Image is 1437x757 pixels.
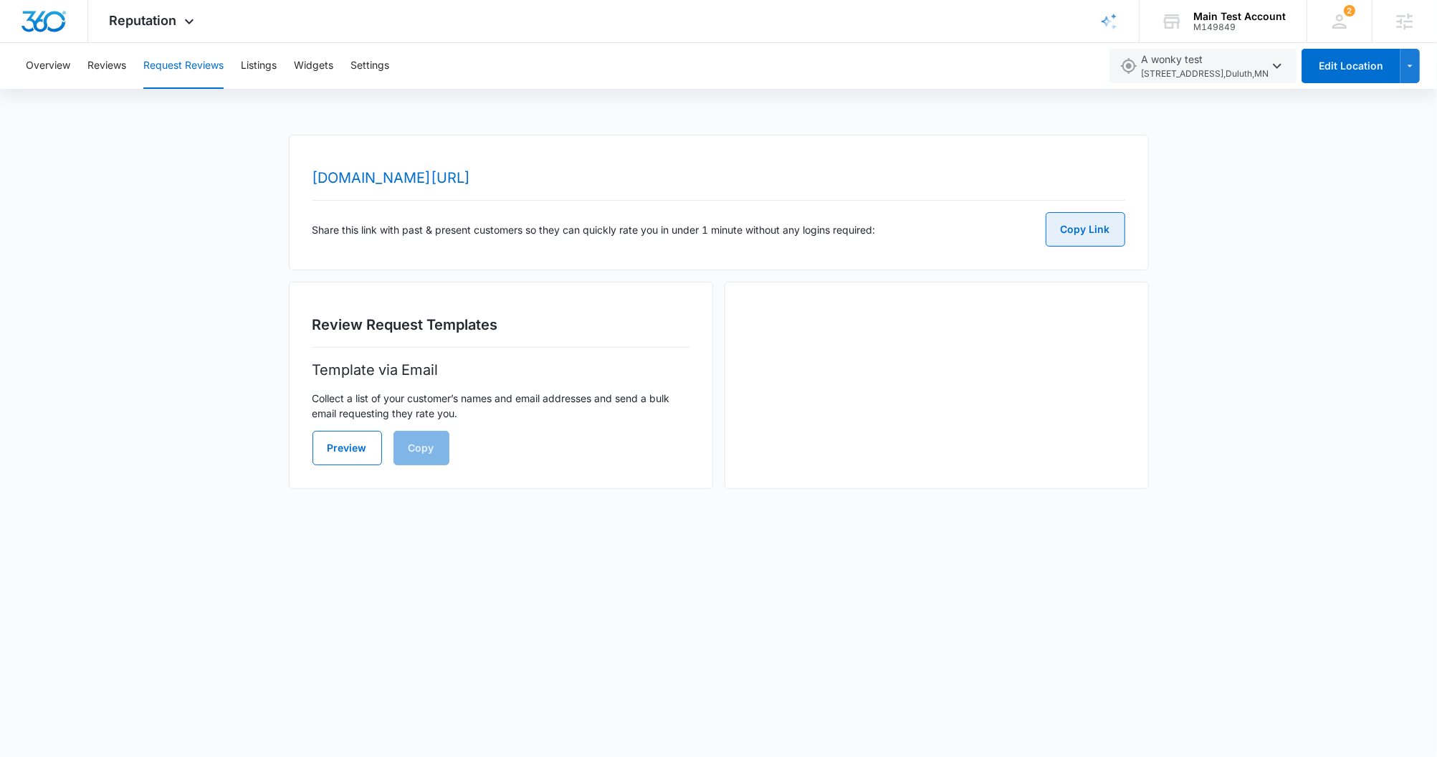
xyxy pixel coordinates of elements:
[350,43,389,89] button: Settings
[312,431,382,465] button: Preview
[87,43,126,89] button: Reviews
[312,212,1125,247] div: Share this link with past & present customers so they can quickly rate you in under 1 minute with...
[1141,52,1269,81] span: A wonky test
[110,13,177,28] span: Reputation
[1344,5,1355,16] span: 2
[312,359,689,381] p: Template via Email
[26,43,70,89] button: Overview
[312,391,689,421] p: Collect a list of your customer’s names and email addresses and send a bulk email requesting they...
[312,169,471,186] a: [DOMAIN_NAME][URL]
[1302,49,1400,83] button: Edit Location
[312,314,689,335] h2: Review Request Templates
[294,43,333,89] button: Widgets
[1193,22,1286,32] div: account id
[1344,5,1355,16] div: notifications count
[241,43,277,89] button: Listings
[1046,212,1125,247] button: Copy Link
[1141,67,1269,81] span: [STREET_ADDRESS] , Duluth , MN
[143,43,224,89] button: Request Reviews
[1109,49,1297,83] button: A wonky test[STREET_ADDRESS],Duluth,MN
[1193,11,1286,22] div: account name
